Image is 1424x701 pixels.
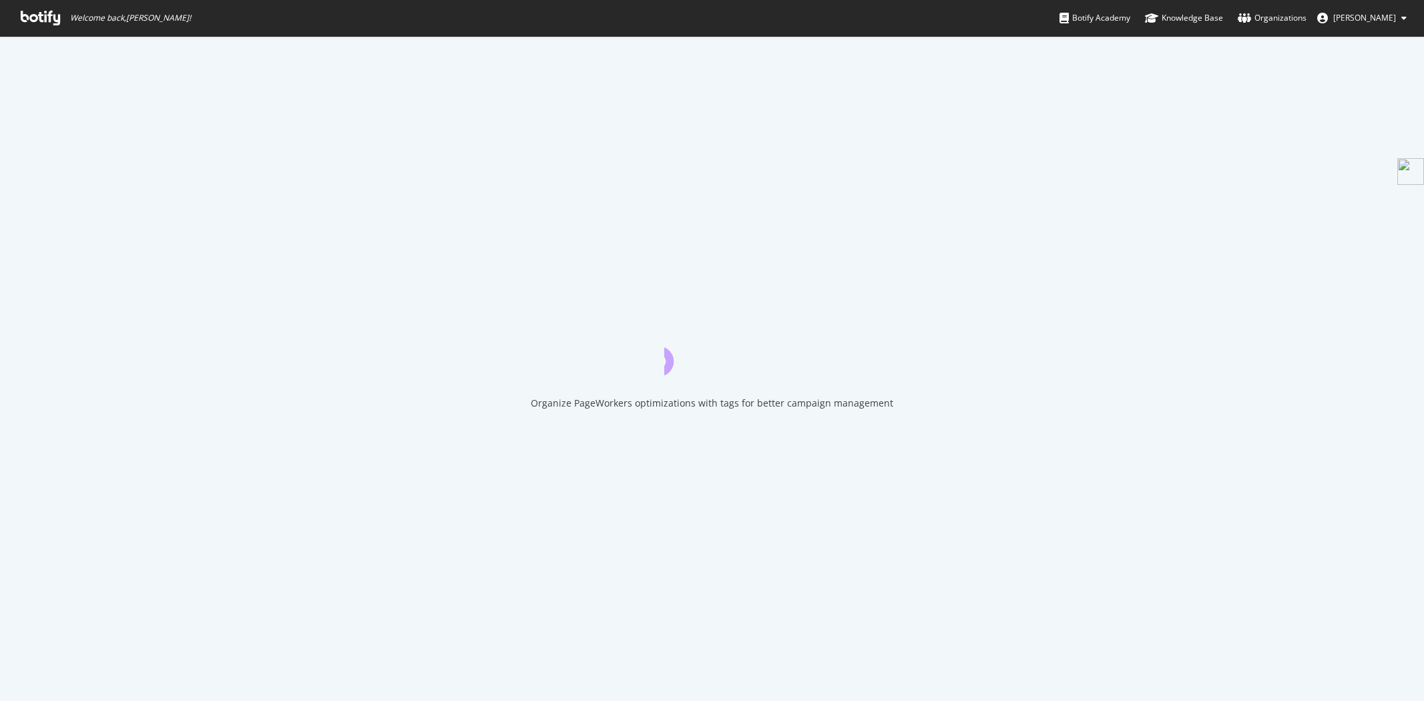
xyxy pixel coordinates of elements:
div: Botify Academy [1059,11,1130,25]
button: [PERSON_NAME] [1307,7,1417,29]
div: Knowledge Base [1145,11,1223,25]
span: Welcome back, [PERSON_NAME] ! [70,13,191,23]
div: Organizations [1238,11,1307,25]
div: Organize PageWorkers optimizations with tags for better campaign management [531,397,893,410]
span: Matthew Edgar [1333,12,1396,23]
div: animation [664,327,760,375]
img: side-widget.svg [1397,158,1424,185]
